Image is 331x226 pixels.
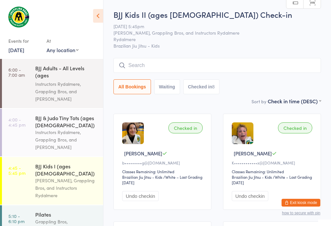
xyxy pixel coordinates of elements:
[35,163,98,177] div: BJJ Kids I (ages [DEMOGRAPHIC_DATA])
[47,36,79,46] div: At
[113,9,321,20] h2: BJJ Kids II (ages [DEMOGRAPHIC_DATA]) Check-in
[232,160,314,165] div: K••••••••••••x@[DOMAIN_NAME]
[122,191,159,201] button: Undo checkin
[212,84,215,89] div: 8
[6,5,31,29] img: Grappling Bros Rydalmere
[282,211,320,215] button: how to secure with pin
[2,109,103,156] a: 4:00 -4:45 pmBJJ & Judo Tiny Tots (ages [DEMOGRAPHIC_DATA])Instructors Rydalmere, Grappling Bros,...
[35,114,98,129] div: BJJ & Judo Tiny Tots (ages [DEMOGRAPHIC_DATA])
[113,23,311,29] span: [DATE] 5:45pm
[113,79,151,94] button: All Bookings
[8,117,26,127] time: 4:00 - 4:45 pm
[232,169,314,174] div: Classes Remaining: Unlimited
[8,36,40,46] div: Events for
[124,150,162,157] span: [PERSON_NAME]
[232,174,272,180] div: Brazilian Jiu Jitsu - Kids
[183,79,220,94] button: Checked in8
[35,64,98,80] div: BJJ Adults - All Levels (ages [DEMOGRAPHIC_DATA]+)
[113,42,321,49] span: Brazilian Jiu Jitsu - Kids
[232,122,253,144] img: image1708581368.png
[251,98,266,105] label: Sort by
[2,59,103,108] a: 6:00 -7:00 amBJJ Adults - All Levels (ages [DEMOGRAPHIC_DATA]+)Instructors Rydalmere, Grappling B...
[8,67,25,77] time: 6:00 - 7:00 am
[47,46,79,53] div: Any location
[232,191,268,201] button: Undo checkin
[122,174,162,180] div: Brazilian Jiu Jitsu - Kids
[35,177,98,199] div: [PERSON_NAME], Grappling Bros, and Instructors Rydalmere
[234,150,272,157] span: [PERSON_NAME]
[282,199,320,207] button: Exit kiosk mode
[122,160,205,165] div: b•••••••••g@[DOMAIN_NAME]
[35,80,98,103] div: Instructors Rydalmere, Grappling Bros, and [PERSON_NAME]
[35,129,98,151] div: Instructors Rydalmere, Grappling Bros, and [PERSON_NAME]
[8,165,26,175] time: 4:45 - 5:45 pm
[122,122,144,144] img: image1750667801.png
[278,122,312,133] div: Checked in
[154,79,180,94] button: Waiting
[268,97,321,105] div: Check in time (DESC)
[113,36,311,42] span: Rydalmere
[113,29,311,36] span: [PERSON_NAME], Grappling Bros, and Instructors Rydalmere
[113,58,321,73] input: Search
[8,46,24,53] a: [DATE]
[122,169,205,174] div: Classes Remaining: Unlimited
[2,157,103,205] a: 4:45 -5:45 pmBJJ Kids I (ages [DEMOGRAPHIC_DATA])[PERSON_NAME], Grappling Bros, and Instructors R...
[8,213,25,224] time: 5:10 - 6:10 pm
[168,122,203,133] div: Checked in
[35,211,98,218] div: Pilates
